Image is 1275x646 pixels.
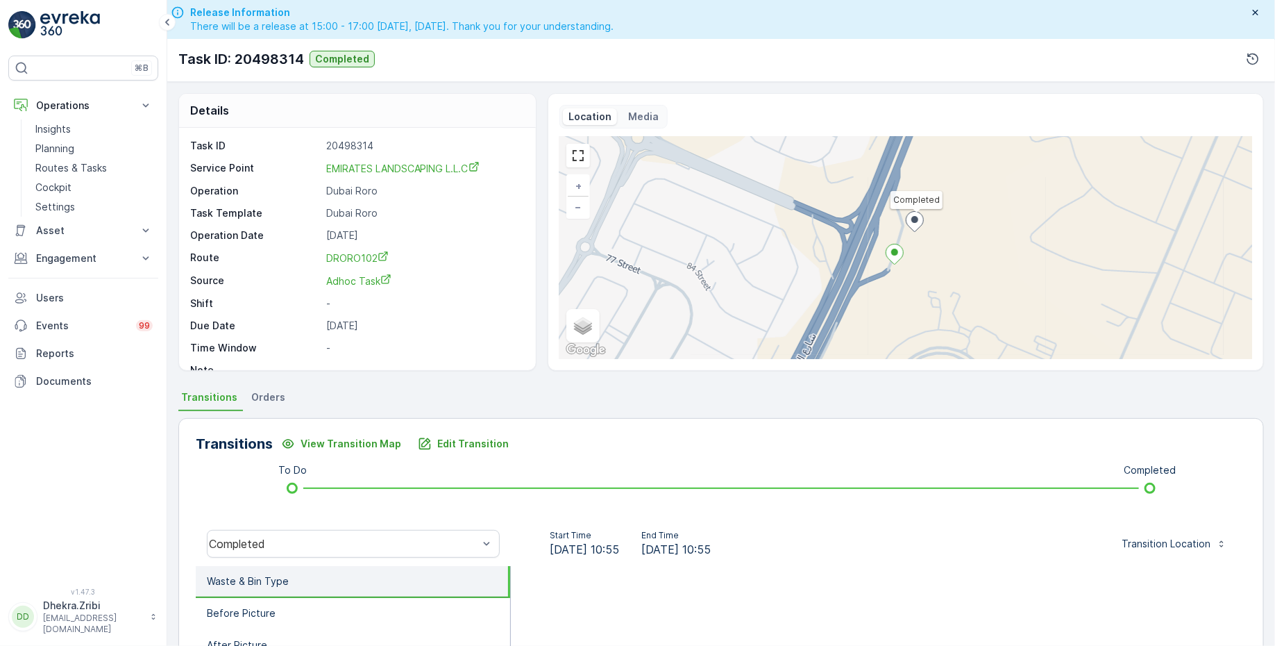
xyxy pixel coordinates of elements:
p: To Do [278,463,307,477]
a: Settings [30,197,158,217]
p: Location [568,110,611,124]
p: Documents [36,374,153,388]
p: Transition Location [1122,537,1210,551]
p: Note [190,363,321,377]
img: logo_light-DOdMpM7g.png [40,11,100,39]
a: Planning [30,139,158,158]
p: Operations [36,99,130,113]
a: Routes & Tasks [30,158,158,178]
a: Zoom In [568,176,589,197]
p: Operation Date [190,229,321,242]
span: DRORO102 [326,252,389,264]
span: [DATE] 10:55 [550,541,619,558]
p: Details [190,102,229,119]
a: Cockpit [30,178,158,197]
button: Edit Transition [409,433,517,455]
div: Completed [209,538,478,550]
a: Layers [568,310,598,341]
p: [EMAIL_ADDRESS][DOMAIN_NAME] [43,613,143,635]
a: Users [8,284,158,312]
a: View Fullscreen [568,145,589,166]
p: ⌘B [135,63,149,74]
p: Planning [35,142,74,156]
button: Operations [8,92,158,119]
p: Task ID: 20498314 [178,49,304,69]
p: Asset [36,224,130,238]
a: Events99 [8,312,158,340]
p: - [326,341,521,355]
div: DD [12,606,34,628]
p: Users [36,291,153,305]
span: − [575,201,582,213]
button: Engagement [8,245,158,272]
span: Release Information [190,6,614,19]
p: Dubai Roro [326,206,521,220]
p: - [326,297,521,310]
p: Cockpit [35,181,71,194]
span: EMIRATES LANDSCAPING L.L.C [326,163,480,174]
p: - [326,363,521,377]
p: Dubai Roro [326,184,521,198]
p: Task ID [190,139,321,153]
p: [DATE] [326,229,521,242]
a: EMIRATES LANDSCAPING L.L.C [326,161,521,176]
p: Before Picture [207,606,276,620]
p: End Time [641,530,711,541]
p: Dhekra.Zribi [43,599,143,613]
p: Media [628,110,659,124]
button: Asset [8,217,158,245]
p: [DATE] [326,319,521,333]
p: Completed [315,52,369,66]
img: Google [563,341,609,359]
button: View Transition Map [273,433,409,455]
p: Edit Transition [437,437,509,451]
p: Reports [36,347,153,361]
p: Start Time [550,530,619,541]
a: DRORO102 [326,251,521,265]
a: Adhoc Task [326,274,521,288]
p: Insights [35,122,71,136]
button: Transition Location [1113,533,1235,555]
p: Operation [190,184,321,198]
span: + [575,180,582,192]
span: Transitions [181,390,237,404]
p: 99 [139,320,150,331]
button: DDDhekra.Zribi[EMAIL_ADDRESS][DOMAIN_NAME] [8,599,158,635]
p: 20498314 [326,139,521,153]
a: Insights [30,119,158,139]
p: Time Window [190,341,321,355]
a: Zoom Out [568,197,589,217]
p: Source [190,274,321,288]
p: View Transition Map [301,437,401,451]
img: logo [8,11,36,39]
span: [DATE] 10:55 [641,541,711,558]
span: v 1.47.3 [8,588,158,596]
p: Completed [1124,463,1176,477]
p: Due Date [190,319,321,333]
button: Completed [310,51,375,67]
p: Waste & Bin Type [207,574,289,588]
a: Documents [8,367,158,395]
p: Task Template [190,206,321,220]
span: Orders [251,390,285,404]
p: Route [190,251,321,265]
span: Adhoc Task [326,275,391,287]
a: Open this area in Google Maps (opens a new window) [563,341,609,359]
p: Events [36,319,128,333]
p: Service Point [190,161,321,176]
p: Engagement [36,251,130,265]
p: Routes & Tasks [35,161,107,175]
p: Shift [190,297,321,310]
p: Transitions [196,433,273,454]
a: Reports [8,340,158,367]
span: There will be a release at 15:00 - 17:00 [DATE], [DATE]. Thank you for your understanding. [190,19,614,33]
p: Settings [35,200,75,214]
